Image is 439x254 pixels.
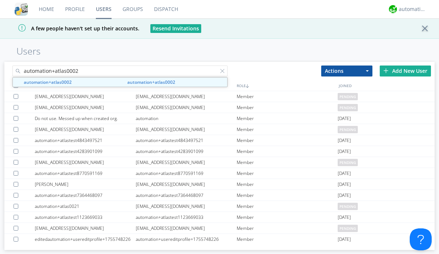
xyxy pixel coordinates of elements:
[136,146,237,157] div: automation+atlastest4283901099
[237,91,338,102] div: Member
[35,157,136,168] div: [EMAIL_ADDRESS][DOMAIN_NAME]
[4,234,435,245] a: editedautomation+usereditprofile+1755748226automation+usereditprofile+1755748226Member[DATE]
[136,135,237,146] div: automation+atlastest4843497521
[150,24,201,33] button: Resend Invitations
[338,190,351,201] span: [DATE]
[338,93,358,100] span: pending
[136,124,237,135] div: [EMAIL_ADDRESS][DOMAIN_NAME]
[136,157,237,168] div: [EMAIL_ADDRESS][DOMAIN_NAME]
[4,157,435,168] a: [EMAIL_ADDRESS][DOMAIN_NAME][EMAIL_ADDRESS][DOMAIN_NAME]Memberpending
[4,201,435,212] a: automation+atlas0021[EMAIL_ADDRESS][DOMAIN_NAME]Memberpending
[5,25,139,32] span: A few people haven't set up their accounts.
[338,168,351,179] span: [DATE]
[338,126,358,133] span: pending
[15,3,28,16] img: cddb5a64eb264b2086981ab96f4c1ba7
[35,91,136,102] div: [EMAIL_ADDRESS][DOMAIN_NAME]
[4,102,435,113] a: [EMAIL_ADDRESS][DOMAIN_NAME][EMAIL_ADDRESS][DOMAIN_NAME]Memberpending
[237,146,338,157] div: Member
[338,159,358,166] span: pending
[380,66,431,76] div: Add New User
[35,212,136,223] div: automation+atlastest1123669033
[12,66,228,76] input: Search users
[338,203,358,210] span: pending
[24,79,72,85] strong: automation+atlas0002
[4,124,435,135] a: [EMAIL_ADDRESS][DOMAIN_NAME][EMAIL_ADDRESS][DOMAIN_NAME]Memberpending
[136,113,237,124] div: automation
[237,201,338,212] div: Member
[337,80,439,91] div: JOINED
[237,212,338,223] div: Member
[338,135,351,146] span: [DATE]
[338,234,351,245] span: [DATE]
[136,179,237,190] div: [EMAIL_ADDRESS][DOMAIN_NAME]
[35,223,136,234] div: [EMAIL_ADDRESS][DOMAIN_NAME]
[136,91,237,102] div: [EMAIL_ADDRESS][DOMAIN_NAME]
[35,135,136,146] div: automation+atlastest4843497521
[35,146,136,157] div: automation+atlastest4283901099
[237,124,338,135] div: Member
[136,102,237,113] div: [EMAIL_ADDRESS][DOMAIN_NAME]
[338,146,351,157] span: [DATE]
[4,146,435,157] a: automation+atlastest4283901099automation+atlastest4283901099Member[DATE]
[35,168,136,179] div: automation+atlastest8770591169
[237,179,338,190] div: Member
[4,91,435,102] a: [EMAIL_ADDRESS][DOMAIN_NAME][EMAIL_ADDRESS][DOMAIN_NAME]Memberpending
[4,223,435,234] a: [EMAIL_ADDRESS][DOMAIN_NAME][EMAIL_ADDRESS][DOMAIN_NAME]Memberpending
[4,179,435,190] a: [PERSON_NAME][EMAIL_ADDRESS][DOMAIN_NAME]Member[DATE]
[35,201,136,212] div: automation+atlas0021
[4,168,435,179] a: automation+atlastest8770591169automation+atlastest8770591169Member[DATE]
[136,223,237,234] div: [EMAIL_ADDRESS][DOMAIN_NAME]
[237,113,338,124] div: Member
[4,113,435,124] a: Do not use. Messed up when created org.automationMember[DATE]
[35,113,136,124] div: Do not use. Messed up when created org.
[237,190,338,201] div: Member
[237,157,338,168] div: Member
[237,168,338,179] div: Member
[136,212,237,223] div: automation+atlastest1123669033
[4,190,435,201] a: automation+atlastest7364468097automation+atlastest7364468097Member[DATE]
[4,212,435,223] a: automation+atlastest1123669033automation+atlastest1123669033Member[DATE]
[235,80,337,91] div: ROLE
[136,190,237,201] div: automation+atlastest7364468097
[35,234,136,244] div: editedautomation+usereditprofile+1755748226
[399,5,426,13] div: automation+atlas
[338,113,351,124] span: [DATE]
[35,124,136,135] div: [EMAIL_ADDRESS][DOMAIN_NAME]
[321,66,372,76] button: Actions
[338,225,358,232] span: pending
[237,135,338,146] div: Member
[338,104,358,111] span: pending
[237,223,338,234] div: Member
[237,234,338,244] div: Member
[136,168,237,179] div: automation+atlastest8770591169
[4,135,435,146] a: automation+atlastest4843497521automation+atlastest4843497521Member[DATE]
[136,201,237,212] div: [EMAIL_ADDRESS][DOMAIN_NAME]
[35,179,136,190] div: [PERSON_NAME]
[383,68,389,73] img: plus.svg
[35,102,136,113] div: [EMAIL_ADDRESS][DOMAIN_NAME]
[35,190,136,201] div: automation+atlastest7364468097
[136,234,237,244] div: automation+usereditprofile+1755748226
[338,179,351,190] span: [DATE]
[410,228,432,250] iframe: Toggle Customer Support
[127,79,175,85] strong: automation+atlas0002
[389,5,397,13] img: d2d01cd9b4174d08988066c6d424eccd
[237,102,338,113] div: Member
[338,212,351,223] span: [DATE]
